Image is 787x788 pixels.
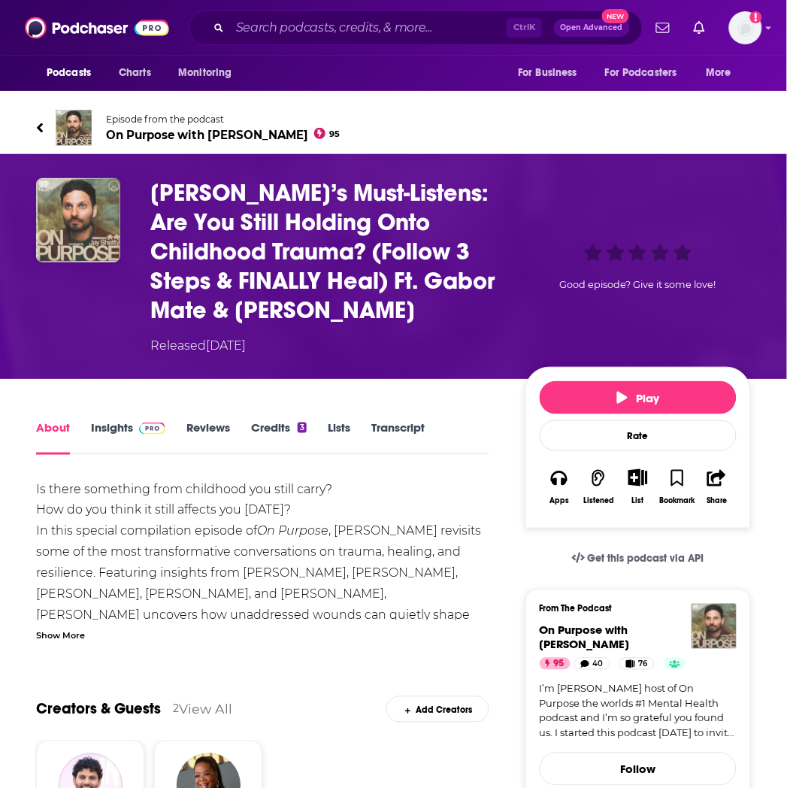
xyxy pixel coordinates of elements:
[729,11,762,44] img: User Profile
[298,423,307,433] div: 3
[602,9,629,23] span: New
[518,62,577,83] span: For Business
[386,696,489,723] div: Add Creators
[36,178,120,262] img: Jay’s Must-Listens: Are You Still Holding Onto Childhood Trauma? (Follow 3 Steps & FINALLY Heal) ...
[707,62,732,83] span: More
[574,658,610,670] a: 40
[750,11,762,23] svg: Add a profile image
[189,11,643,45] div: Search podcasts, credits, & more...
[588,553,704,565] span: Get this podcast via API
[632,496,644,505] div: List
[47,62,91,83] span: Podcasts
[619,459,658,514] div: Show More ButtonList
[619,658,655,670] a: 76
[707,496,727,505] div: Share
[251,420,307,455] a: Credits3
[330,131,341,138] span: 95
[109,59,160,87] a: Charts
[36,420,70,455] a: About
[36,110,751,146] a: On Purpose with Jay ShettyEpisode from the podcastOn Purpose with [PERSON_NAME]95
[696,59,751,87] button: open menu
[186,420,230,455] a: Reviews
[25,14,169,42] img: Podchaser - Follow, Share and Rate Podcasts
[605,62,677,83] span: For Podcasters
[729,11,762,44] span: Logged in as hmill
[540,682,737,741] a: I’m [PERSON_NAME] host of On Purpose the worlds #1 Mental Health podcast and I’m so grateful you ...
[595,59,699,87] button: open menu
[56,110,92,146] img: On Purpose with Jay Shetty
[560,541,716,577] a: Get this podcast via API
[36,700,161,719] a: Creators & Guests
[650,15,676,41] a: Show notifications dropdown
[729,11,762,44] button: Show profile menu
[91,420,165,455] a: InsightsPodchaser Pro
[549,496,569,505] div: Apps
[230,16,507,40] input: Search podcasts, credits, & more...
[106,114,341,125] span: Episode from the podcast
[622,469,653,486] button: Show More Button
[540,459,579,514] button: Apps
[139,423,165,435] img: Podchaser Pro
[658,459,697,514] button: Bookmark
[688,15,711,41] a: Show notifications dropdown
[540,658,571,670] a: 95
[178,62,232,83] span: Monitoring
[583,496,614,505] div: Listened
[540,623,630,652] a: On Purpose with Jay Shetty
[507,59,596,87] button: open menu
[617,391,660,405] span: Play
[660,496,695,505] div: Bookmark
[507,18,542,38] span: Ctrl K
[119,62,151,83] span: Charts
[150,337,246,355] div: Released [DATE]
[561,24,623,32] span: Open Advanced
[560,279,716,290] span: Good episode? Give it some love!
[540,623,630,652] span: On Purpose with [PERSON_NAME]
[540,753,737,786] button: Follow
[36,59,110,87] button: open menu
[593,657,604,672] span: 40
[554,657,565,672] span: 95
[106,128,341,142] span: On Purpose with [PERSON_NAME]
[150,178,501,325] h1: Jay’s Must-Listens: Are You Still Holding Onto Childhood Trauma? (Follow 3 Steps & FINALLY Heal) ...
[371,420,425,455] a: Transcript
[698,459,737,514] button: Share
[328,420,350,455] a: Lists
[579,459,618,514] button: Listened
[692,604,737,649] img: On Purpose with Jay Shetty
[168,59,251,87] button: open menu
[540,381,737,414] button: Play
[173,702,179,716] div: 2
[639,657,648,672] span: 76
[540,420,737,451] div: Rate
[257,524,328,538] em: On Purpose
[554,19,630,37] button: Open AdvancedNew
[540,604,725,614] h3: From The Podcast
[179,702,232,717] a: View All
